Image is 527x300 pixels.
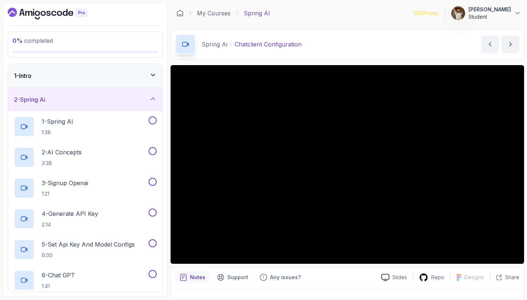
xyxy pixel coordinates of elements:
[42,282,75,290] p: 1:41
[14,209,157,229] button: 4-Generate API Key2:14
[42,190,88,198] p: 1:21
[413,273,450,282] a: Repo
[42,160,82,167] p: 3:38
[42,221,98,228] p: 2:14
[468,13,511,20] p: Student
[42,148,82,157] p: 2 - AI Concepts
[197,9,231,18] a: My Courses
[8,88,162,111] button: 2-Spring Ai
[227,274,248,281] p: Support
[14,239,157,260] button: 5-Set Api Key And Model Configs6:00
[42,129,73,136] p: 1:38
[502,35,519,53] button: next content
[176,10,184,17] a: Dashboard
[235,40,302,49] p: Chatclient Configuration
[482,254,527,289] iframe: chat widget
[14,270,157,290] button: 6-Chat GPT1:41
[8,64,162,87] button: 1-Intro
[14,116,157,137] button: 1-Spring AI1:38
[413,10,439,17] p: 1956 Points
[42,179,88,187] p: 3 - Signup Openai
[171,65,524,264] iframe: 9 - ChatClient Configuration
[175,271,210,283] button: notes button
[42,209,98,218] p: 4 - Generate API Key
[244,9,270,18] p: Spring AI
[213,271,253,283] button: Support button
[464,274,484,281] p: Designs
[14,71,31,80] h3: 1 - Intro
[42,240,135,249] p: 5 - Set Api Key And Model Configs
[481,35,499,53] button: previous content
[12,37,53,44] span: completed
[14,178,157,198] button: 3-Signup Openai1:21
[14,147,157,168] button: 2-AI Concepts3:38
[270,274,301,281] p: Any issues?
[431,274,444,281] p: Repo
[42,117,73,126] p: 1 - Spring AI
[392,274,407,281] p: Slides
[42,271,75,280] p: 6 - Chat GPT
[375,274,413,281] a: Slides
[42,252,135,259] p: 6:00
[190,274,205,281] p: Notes
[255,271,305,283] button: Feedback button
[202,40,227,49] p: Spring Ai
[8,8,104,19] a: Dashboard
[12,37,23,44] span: 0 %
[451,6,521,20] button: user profile image[PERSON_NAME]Student
[14,95,45,104] h3: 2 - Spring Ai
[451,6,465,20] img: user profile image
[468,6,511,13] p: [PERSON_NAME]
